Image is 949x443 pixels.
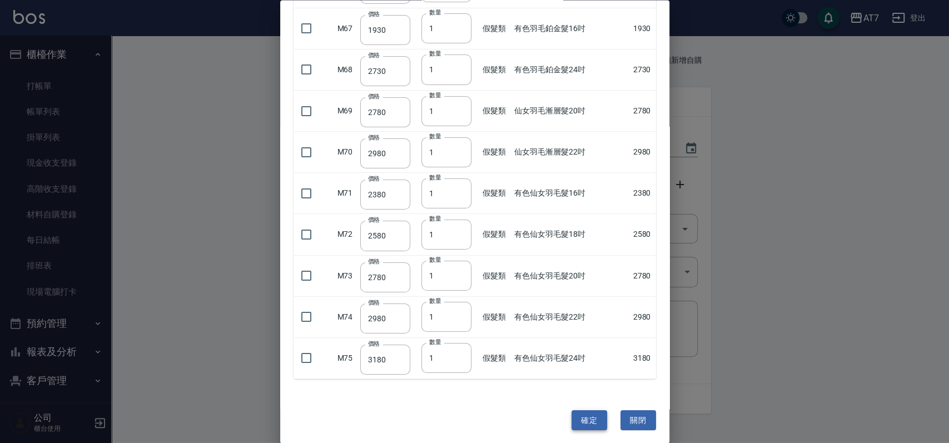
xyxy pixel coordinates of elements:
td: M72 [335,213,358,255]
td: 假髮類 [480,337,511,379]
label: 數量 [429,256,441,264]
label: 價格 [368,133,380,142]
label: 數量 [429,338,441,346]
td: 2980 [630,296,655,337]
label: 數量 [429,297,441,305]
td: 假髮類 [480,255,511,296]
td: 有色仙女羽毛髮18吋 [511,213,630,255]
td: 仙女羽毛漸層髮22吋 [511,131,630,172]
td: M69 [335,90,358,131]
td: M68 [335,49,358,90]
td: 有色仙女羽毛髮16吋 [511,172,630,213]
button: 關閉 [620,410,656,430]
td: M75 [335,337,358,379]
label: 價格 [368,257,380,265]
label: 價格 [368,339,380,347]
td: 有色仙女羽毛髮20吋 [511,255,630,296]
td: M71 [335,172,358,213]
td: 2780 [630,90,655,131]
td: M70 [335,131,358,172]
label: 價格 [368,92,380,101]
td: 假髮類 [480,296,511,337]
td: 假髮類 [480,90,511,131]
label: 價格 [368,216,380,224]
label: 數量 [429,8,441,17]
button: 確定 [572,410,607,430]
label: 數量 [429,91,441,99]
label: 數量 [429,214,441,222]
td: 仙女羽毛漸層髮20吋 [511,90,630,131]
td: 2980 [630,131,655,172]
td: 有色羽毛鉑金髮24吋 [511,49,630,90]
label: 數量 [429,49,441,58]
td: 2780 [630,255,655,296]
td: 2580 [630,213,655,255]
td: 3180 [630,337,655,379]
td: M74 [335,296,358,337]
label: 數量 [429,132,441,140]
td: 假髮類 [480,8,511,49]
td: 2380 [630,172,655,213]
td: 假髮類 [480,131,511,172]
label: 價格 [368,175,380,183]
td: 假髮類 [480,172,511,213]
label: 數量 [429,173,441,181]
td: 假髮類 [480,213,511,255]
label: 價格 [368,51,380,59]
td: 有色仙女羽毛髮22吋 [511,296,630,337]
td: 1930 [630,8,655,49]
td: M73 [335,255,358,296]
td: 有色仙女羽毛髮24吋 [511,337,630,379]
label: 價格 [368,9,380,18]
td: M67 [335,8,358,49]
label: 價格 [368,298,380,306]
td: 有色羽毛鉑金髮16吋 [511,8,630,49]
td: 假髮類 [480,49,511,90]
td: 2730 [630,49,655,90]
